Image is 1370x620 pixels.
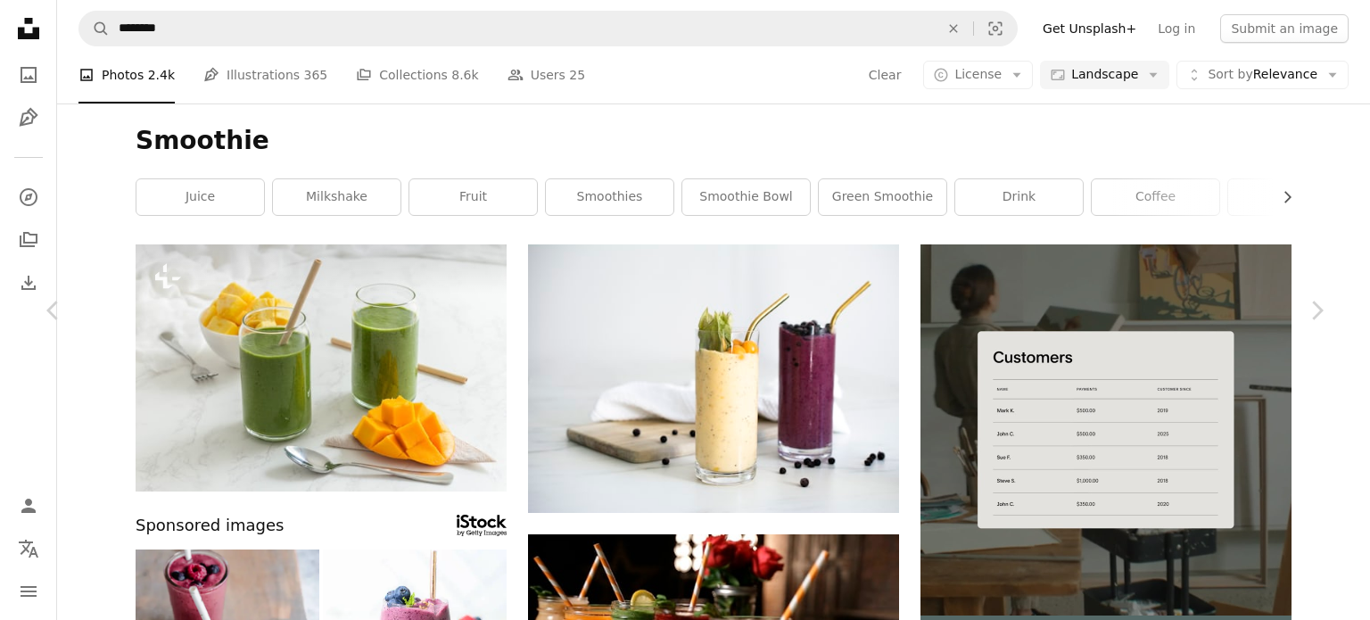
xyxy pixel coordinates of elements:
[954,67,1002,81] span: License
[508,46,586,103] a: Users 25
[920,244,1292,616] img: file-1747939376688-baf9a4a454ffimage
[974,12,1017,45] button: Visual search
[1271,179,1292,215] button: scroll list to the right
[528,244,899,513] img: a group of different colored drinks
[569,65,585,85] span: 25
[409,179,537,215] a: fruit
[11,57,46,93] a: Photos
[528,370,899,386] a: a group of different colored drinks
[451,65,478,85] span: 8.6k
[1071,66,1138,84] span: Landscape
[682,179,810,215] a: smoothie bowl
[11,100,46,136] a: Illustrations
[1032,14,1147,43] a: Get Unsplash+
[304,65,328,85] span: 365
[136,360,507,376] a: two glasses filled with green smoothie next to a bowl of fruit
[11,531,46,566] button: Language
[1228,179,1356,215] a: fruits
[1147,14,1206,43] a: Log in
[1040,61,1169,89] button: Landscape
[356,46,478,103] a: Collections 8.6k
[1220,14,1349,43] button: Submit an image
[136,244,507,492] img: two glasses filled with green smoothie next to a bowl of fruit
[11,179,46,215] a: Explore
[923,61,1033,89] button: License
[11,574,46,609] button: Menu
[934,12,973,45] button: Clear
[79,12,110,45] button: Search Unsplash
[1092,179,1219,215] a: coffee
[1208,67,1252,81] span: Sort by
[11,222,46,258] a: Collections
[78,11,1018,46] form: Find visuals sitewide
[546,179,673,215] a: smoothies
[203,46,327,103] a: Illustrations 365
[11,488,46,524] a: Log in / Sign up
[136,513,284,539] span: Sponsored images
[868,61,903,89] button: Clear
[819,179,946,215] a: green smoothie
[955,179,1083,215] a: drink
[1263,225,1370,396] a: Next
[273,179,400,215] a: milkshake
[1208,66,1317,84] span: Relevance
[1176,61,1349,89] button: Sort byRelevance
[136,125,1292,157] h1: Smoothie
[136,179,264,215] a: juice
